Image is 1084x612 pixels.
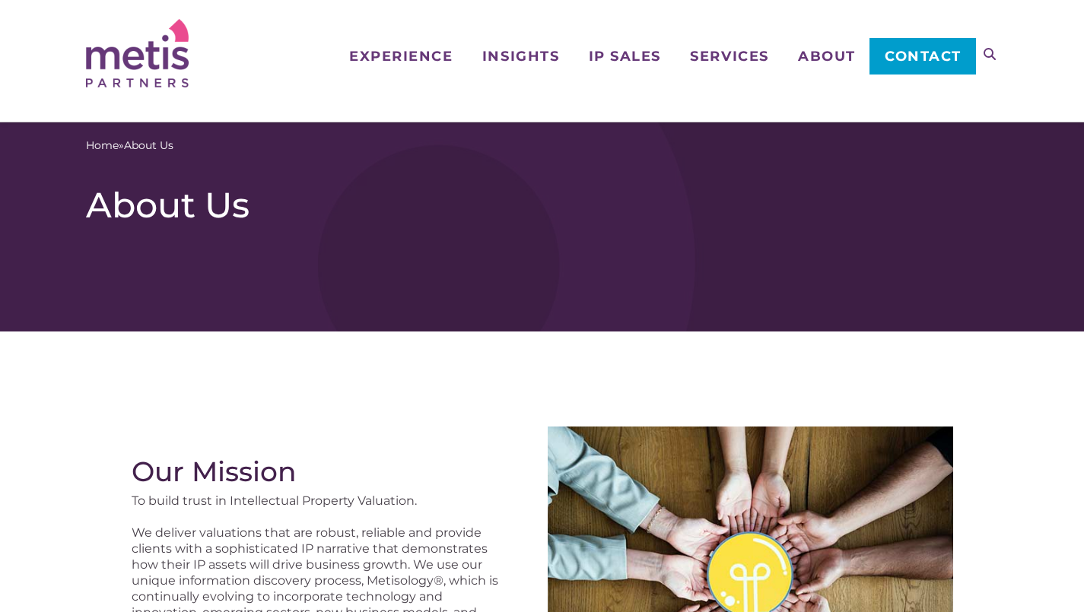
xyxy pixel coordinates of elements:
span: Services [690,49,768,63]
span: IP Sales [589,49,661,63]
span: About Us [124,138,173,154]
h1: About Us [86,184,999,227]
span: Experience [349,49,453,63]
a: Home [86,138,119,154]
h2: Our Mission [132,455,512,487]
p: To build trust in Intellectual Property Valuation. [132,493,512,509]
img: Metis Partners [86,19,189,87]
span: » [86,138,173,154]
span: Insights [482,49,559,63]
a: Contact [869,38,975,75]
span: Contact [885,49,962,63]
span: About [798,49,856,63]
